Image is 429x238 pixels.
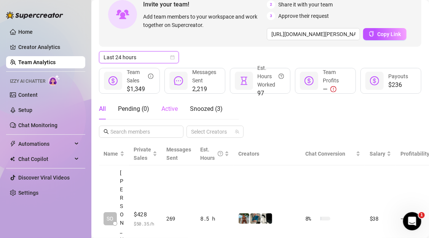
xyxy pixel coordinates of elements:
[134,147,151,161] span: Private Sales
[369,31,374,36] span: copy
[262,213,272,224] img: comicaltaco
[104,129,109,134] span: search
[363,28,407,40] button: Copy Link
[192,69,216,84] span: Messages Sent
[99,104,106,113] div: All
[258,89,284,98] span: 97
[370,151,385,157] span: Salary
[235,129,239,134] span: team
[279,64,284,89] span: question-circle
[99,142,129,165] th: Name
[118,104,149,113] div: Pending ( 0 )
[18,92,38,98] a: Content
[48,75,60,86] img: AI Chatter
[323,69,339,84] span: Team Profits
[370,214,391,223] div: $38
[305,76,314,85] span: dollar-circle
[370,76,379,85] span: dollar-circle
[148,68,153,85] span: info-circle
[323,85,349,94] div: —
[267,12,275,20] span: 3
[250,213,261,224] img: Eavnc
[218,145,223,162] span: question-circle
[107,214,114,223] span: SO
[419,212,425,218] span: 1
[258,64,284,89] div: Est. Hours Worked
[239,76,249,85] span: hourglass
[10,141,16,147] span: thunderbolt
[234,142,301,165] th: Creators
[10,156,15,162] img: Chat Copilot
[377,31,401,37] span: Copy Link
[200,145,223,162] div: Est. Hours
[190,105,223,112] span: Snoozed ( 3 )
[110,128,173,136] input: Search members
[170,55,175,60] span: calendar
[18,138,72,150] span: Automations
[127,85,153,94] span: $1,349
[134,210,157,219] span: $428
[18,107,32,113] a: Setup
[192,85,219,94] span: 2,219
[278,0,333,9] span: Share it with your team
[10,78,45,85] span: Izzy AI Chatter
[161,105,178,112] span: Active
[143,13,264,29] span: Add team members to your workspace and work together on Supercreator.
[305,151,345,157] span: Chat Conversion
[18,175,70,181] a: Discover Viral Videos
[18,59,56,65] a: Team Analytics
[104,52,174,63] span: Last 24 hours
[134,220,157,227] span: $ 50.35 /h
[388,73,408,79] span: Payouts
[200,214,229,223] div: 8.5 h
[18,153,72,165] span: Chat Copilot
[305,214,317,223] span: 8 %
[6,11,63,19] img: logo-BBDzfeDw.svg
[278,12,329,20] span: Approve their request
[166,214,191,223] div: 269
[330,86,337,92] span: exclamation-circle
[18,29,33,35] a: Home
[166,147,191,161] span: Messages Sent
[174,76,183,85] span: message
[388,80,408,90] span: $236
[239,213,249,224] img: Libby
[104,150,118,158] span: Name
[267,0,275,9] span: 2
[403,212,421,230] iframe: Intercom live chat
[127,68,153,85] div: Team Sales
[18,41,79,53] a: Creator Analytics
[18,190,38,196] a: Settings
[18,122,57,128] a: Chat Monitoring
[108,76,118,85] span: dollar-circle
